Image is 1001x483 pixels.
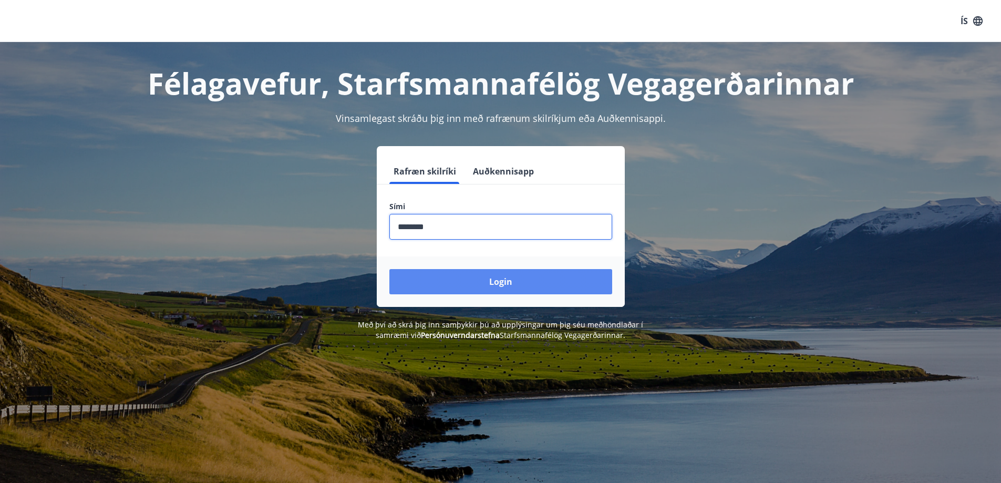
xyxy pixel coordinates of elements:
label: Sími [389,201,612,212]
button: ÍS [955,12,988,30]
h1: Félagavefur, Starfsmannafélög Vegagerðarinnar [135,63,866,103]
button: Rafræn skilríki [389,159,460,184]
button: Login [389,269,612,294]
span: Vinsamlegast skráðu þig inn með rafrænum skilríkjum eða Auðkennisappi. [336,112,666,125]
button: Auðkennisapp [469,159,538,184]
span: Með því að skrá þig inn samþykkir þú að upplýsingar um þig séu meðhöndlaðar í samræmi við Starfsm... [358,320,643,340]
a: Persónuverndarstefna [421,330,500,340]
